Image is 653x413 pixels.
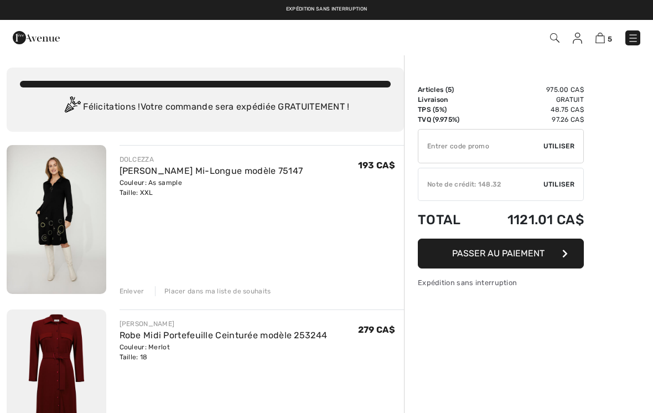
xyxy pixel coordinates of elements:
[120,166,303,176] a: [PERSON_NAME] Mi-Longue modèle 75147
[120,178,303,198] div: Couleur: As sample Taille: XXL
[358,324,395,335] span: 279 CA$
[61,96,83,118] img: Congratulation2.svg
[120,330,328,340] a: Robe Midi Portefeuille Ceinturée modèle 253244
[478,201,584,239] td: 1121.01 CA$
[418,130,543,163] input: Code promo
[573,33,582,44] img: Mes infos
[120,286,144,296] div: Enlever
[418,95,478,105] td: Livraison
[418,85,478,95] td: Articles ( )
[418,277,584,288] div: Expédition sans interruption
[418,115,478,125] td: TVQ (9.975%)
[478,115,584,125] td: 97.26 CA$
[478,85,584,95] td: 975.00 CA$
[418,239,584,269] button: Passer au paiement
[7,145,106,294] img: Robe Trapèze Mi-Longue modèle 75147
[452,248,545,259] span: Passer au paiement
[120,154,303,164] div: DOLCEZZA
[155,286,271,296] div: Placer dans ma liste de souhaits
[418,179,543,189] div: Note de crédit: 148.32
[120,319,328,329] div: [PERSON_NAME]
[448,86,452,94] span: 5
[358,160,395,171] span: 193 CA$
[13,32,60,42] a: 1ère Avenue
[608,35,612,43] span: 5
[418,201,478,239] td: Total
[13,27,60,49] img: 1ère Avenue
[595,31,612,44] a: 5
[543,141,574,151] span: Utiliser
[478,95,584,105] td: Gratuit
[595,33,605,43] img: Panier d'achat
[628,33,639,44] img: Menu
[478,105,584,115] td: 48.75 CA$
[20,96,391,118] div: Félicitations ! Votre commande sera expédiée GRATUITEMENT !
[120,342,328,362] div: Couleur: Merlot Taille: 18
[550,33,559,43] img: Recherche
[418,105,478,115] td: TPS (5%)
[543,179,574,189] span: Utiliser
